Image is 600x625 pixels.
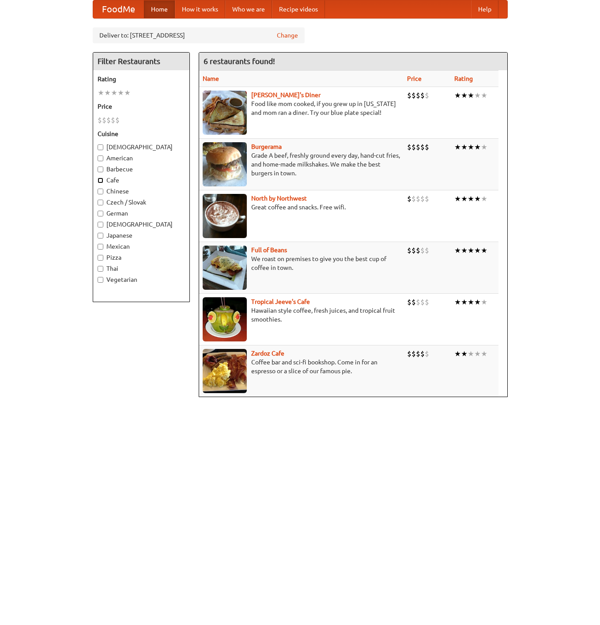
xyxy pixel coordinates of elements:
[468,297,474,307] li: ★
[481,246,487,255] li: ★
[98,255,103,261] input: Pizza
[411,142,416,152] li: $
[98,242,185,251] label: Mexican
[277,31,298,40] a: Change
[251,298,310,305] a: Tropical Jeeve's Cafe
[98,277,103,283] input: Vegetarian
[98,178,103,183] input: Cafe
[93,27,305,43] div: Deliver to: [STREET_ADDRESS]
[93,53,189,70] h4: Filter Restaurants
[474,246,481,255] li: ★
[481,297,487,307] li: ★
[203,194,247,238] img: north.jpg
[420,194,425,204] li: $
[203,75,219,82] a: Name
[474,91,481,100] li: ★
[98,220,185,229] label: [DEMOGRAPHIC_DATA]
[98,129,185,138] h5: Cuisine
[420,142,425,152] li: $
[481,349,487,359] li: ★
[425,194,429,204] li: $
[411,246,416,255] li: $
[144,0,175,18] a: Home
[111,115,115,125] li: $
[461,246,468,255] li: ★
[407,75,422,82] a: Price
[98,222,103,227] input: [DEMOGRAPHIC_DATA]
[416,91,420,100] li: $
[98,165,185,174] label: Barbecue
[454,194,461,204] li: ★
[468,91,474,100] li: ★
[98,200,103,205] input: Czech / Slovak
[481,142,487,152] li: ★
[98,155,103,161] input: American
[481,91,487,100] li: ★
[98,209,185,218] label: German
[98,189,103,194] input: Chinese
[203,297,247,341] img: jeeves.jpg
[203,358,400,375] p: Coffee bar and sci-fi bookshop. Come in for an espresso or a slice of our famous pie.
[203,246,247,290] img: beans.jpg
[454,142,461,152] li: ★
[411,349,416,359] li: $
[454,297,461,307] li: ★
[461,91,468,100] li: ★
[407,91,411,100] li: $
[251,91,321,98] a: [PERSON_NAME]'s Diner
[468,349,474,359] li: ★
[407,246,411,255] li: $
[471,0,498,18] a: Help
[474,297,481,307] li: ★
[102,115,106,125] li: $
[98,115,102,125] li: $
[251,350,284,357] a: Zardoz Cafe
[115,115,120,125] li: $
[225,0,272,18] a: Who we are
[204,57,275,65] ng-pluralize: 6 restaurants found!
[98,176,185,185] label: Cafe
[468,194,474,204] li: ★
[474,142,481,152] li: ★
[454,91,461,100] li: ★
[416,349,420,359] li: $
[106,115,111,125] li: $
[425,349,429,359] li: $
[425,91,429,100] li: $
[454,75,473,82] a: Rating
[425,297,429,307] li: $
[251,195,307,202] a: North by Northwest
[98,167,103,172] input: Barbecue
[98,144,103,150] input: [DEMOGRAPHIC_DATA]
[104,88,111,98] li: ★
[175,0,225,18] a: How it works
[203,91,247,135] img: sallys.jpg
[420,246,425,255] li: $
[461,349,468,359] li: ★
[420,349,425,359] li: $
[407,349,411,359] li: $
[98,198,185,207] label: Czech / Slovak
[411,297,416,307] li: $
[251,143,282,150] b: Burgerama
[98,275,185,284] label: Vegetarian
[98,75,185,83] h5: Rating
[411,91,416,100] li: $
[461,297,468,307] li: ★
[98,233,103,239] input: Japanese
[203,203,400,212] p: Great coffee and snacks. Free wifi.
[407,297,411,307] li: $
[98,88,104,98] li: ★
[420,91,425,100] li: $
[411,194,416,204] li: $
[468,246,474,255] li: ★
[203,254,400,272] p: We roast on premises to give you the best cup of coffee in town.
[124,88,131,98] li: ★
[98,253,185,262] label: Pizza
[251,246,287,254] a: Full of Beans
[98,264,185,273] label: Thai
